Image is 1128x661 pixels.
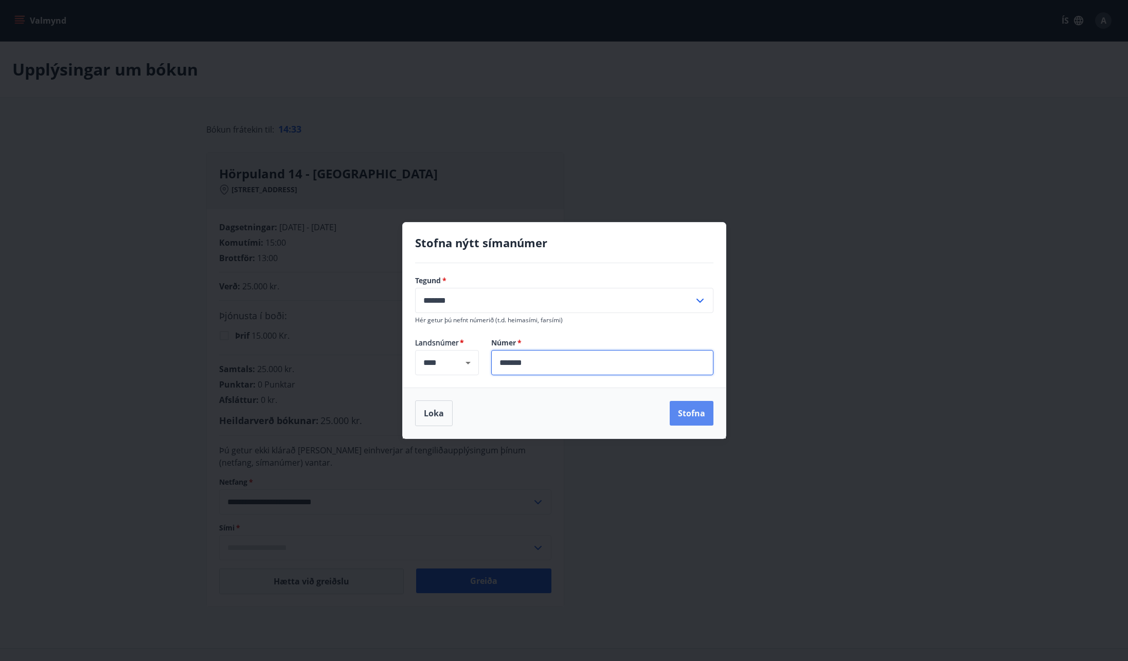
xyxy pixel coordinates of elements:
label: Tegund [415,276,713,286]
label: Númer [491,338,713,348]
button: Stofna [670,401,713,426]
span: Hér getur þú nefnt númerið (t.d. heimasími, farsími) [415,316,563,324]
button: Loka [415,400,453,426]
span: Landsnúmer [415,338,479,348]
h4: Stofna nýtt símanúmer [415,235,713,250]
div: Númer [491,350,713,375]
button: Open [461,356,475,370]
